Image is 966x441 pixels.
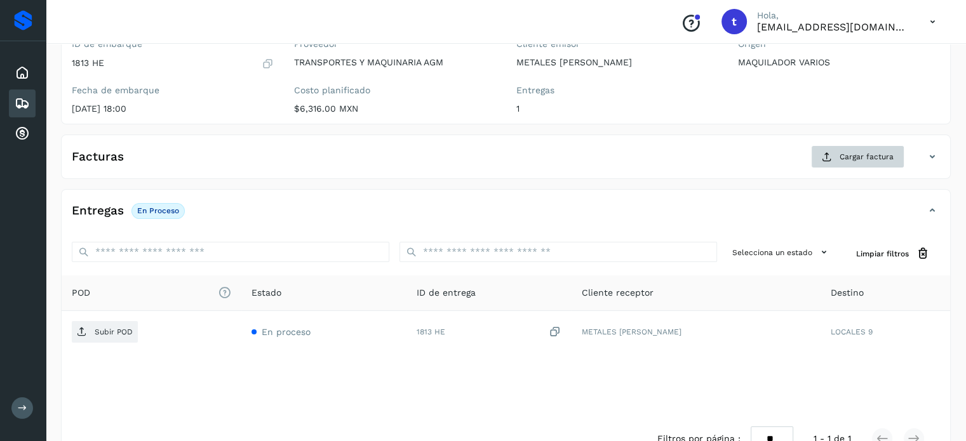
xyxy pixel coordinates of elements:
p: METALES [PERSON_NAME] [516,57,718,68]
span: Destino [831,286,864,299]
span: En proceso [262,327,311,337]
button: Subir POD [72,321,138,343]
div: Cuentas por cobrar [9,120,36,148]
div: EntregasEn proceso [62,200,950,232]
p: 1 [516,103,718,114]
p: TRANSPORTES Y MAQUINARIA AGM [294,57,496,68]
label: Origen [738,39,940,49]
p: Hola, [757,10,909,21]
span: Cliente receptor [581,286,653,299]
p: 1813 HE [72,58,104,69]
h4: Facturas [72,150,124,164]
p: En proceso [137,206,179,215]
span: POD [72,286,231,299]
div: 1813 HE [417,326,561,339]
div: Embarques [9,89,36,117]
button: Cargar factura [811,145,904,168]
button: Selecciona un estado [727,242,836,263]
label: Entregas [516,85,718,96]
label: Fecha de embarque [72,85,274,96]
p: [DATE] 18:00 [72,103,274,114]
span: ID de entrega [417,286,476,299]
td: METALES [PERSON_NAME] [571,311,821,353]
p: Subir POD [95,327,133,336]
label: Cliente emisor [516,39,718,49]
p: transportesymaquinariaagm@gmail.com [757,21,909,33]
p: $6,316.00 MXN [294,103,496,114]
span: Cargar factura [840,151,894,162]
div: Inicio [9,59,36,87]
p: MAQUILADOR VARIOS [738,57,940,68]
label: ID de embarque [72,39,274,49]
div: FacturasCargar factura [62,145,950,178]
button: Limpiar filtros [846,242,940,265]
td: LOCALES 9 [821,311,950,353]
label: Costo planificado [294,85,496,96]
h4: Entregas [72,204,124,218]
label: Proveedor [294,39,496,49]
span: Estado [252,286,281,299]
span: Limpiar filtros [856,248,909,260]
